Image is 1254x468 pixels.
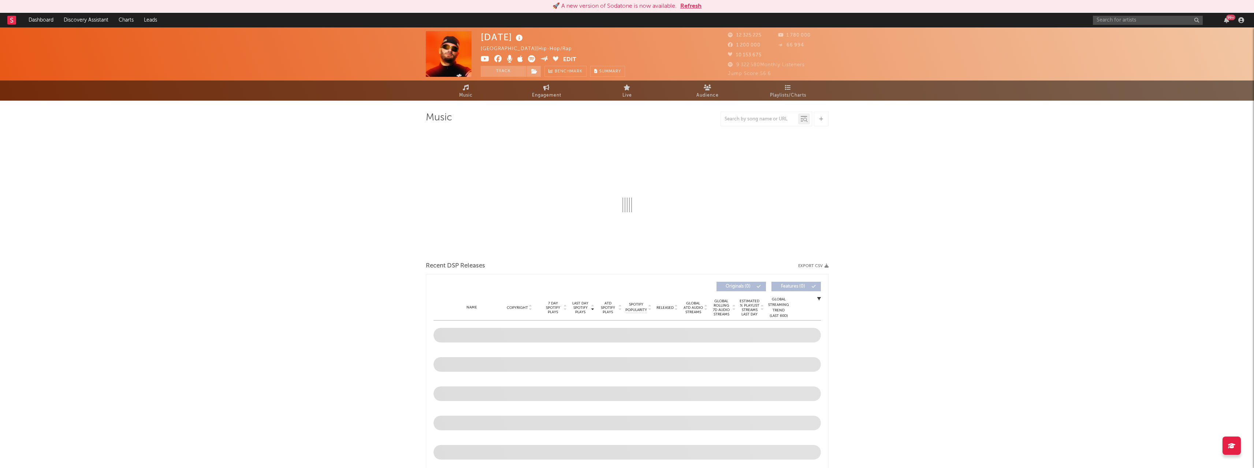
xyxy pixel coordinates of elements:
div: 99 + [1226,15,1235,20]
a: Benchmark [544,66,587,77]
button: Features(0) [771,282,821,291]
div: Name [448,305,496,310]
span: Spotify Popularity [625,302,647,313]
span: Copyright [507,306,528,310]
span: 1 780 000 [778,33,811,38]
span: Summary [599,70,621,74]
button: Originals(0) [717,282,766,291]
span: Recent DSP Releases [426,262,485,270]
button: Summary [590,66,625,77]
span: Global ATD Audio Streams [683,301,703,314]
button: Export CSV [798,264,829,268]
span: Last Day Spotify Plays [571,301,590,314]
span: 12 325 225 [728,33,762,38]
div: Global Streaming Trend (Last 60D) [768,297,790,319]
button: Refresh [680,2,702,11]
span: Released [656,306,674,310]
button: 99+ [1224,17,1229,23]
span: Benchmark [555,67,583,76]
a: Playlists/Charts [748,81,829,101]
span: Global Rolling 7D Audio Streams [711,299,732,317]
button: Track [481,66,526,77]
span: Playlists/Charts [770,91,806,100]
div: [GEOGRAPHIC_DATA] | Hip-Hop/Rap [481,45,580,53]
span: 9 322 580 Monthly Listeners [728,63,805,67]
span: Engagement [532,91,561,100]
input: Search for artists [1093,16,1203,25]
a: Discovery Assistant [59,13,114,27]
span: Estimated % Playlist Streams Last Day [740,299,760,317]
div: [DATE] [481,31,525,43]
span: Jump Score: 56.6 [728,71,771,76]
span: 66 994 [778,43,804,48]
span: 10 153 675 [728,53,762,57]
button: Edit [563,55,576,64]
a: Audience [667,81,748,101]
span: Audience [696,91,719,100]
a: Music [426,81,506,101]
span: Features ( 0 ) [776,284,810,289]
input: Search by song name or URL [721,116,798,122]
a: Engagement [506,81,587,101]
a: Live [587,81,667,101]
span: Live [622,91,632,100]
a: Leads [139,13,162,27]
span: Music [459,91,473,100]
a: Charts [114,13,139,27]
span: ATD Spotify Plays [598,301,618,314]
div: 🚀 A new version of Sodatone is now available. [552,2,677,11]
span: 7 Day Spotify Plays [543,301,563,314]
a: Dashboard [23,13,59,27]
span: Originals ( 0 ) [721,284,755,289]
span: 1 200 000 [728,43,760,48]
